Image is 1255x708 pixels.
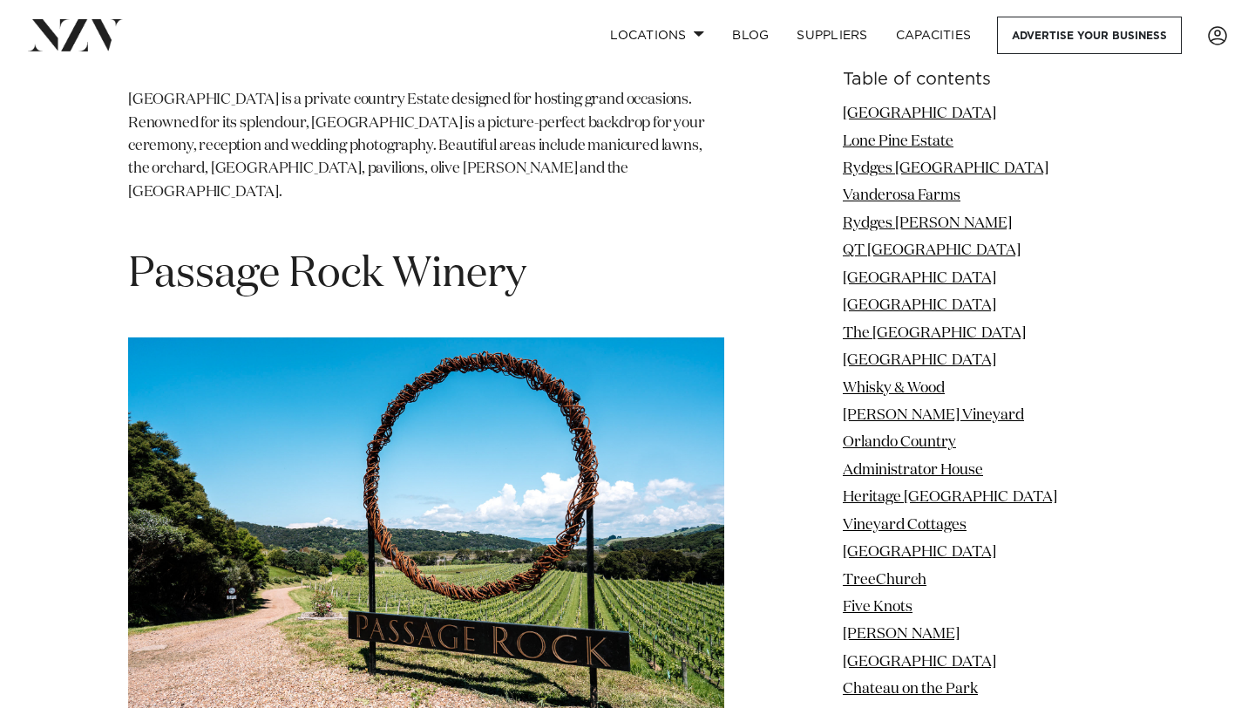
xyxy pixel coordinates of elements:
a: Vanderosa Farms [843,188,960,203]
a: Lone Pine Estate [843,133,953,148]
a: Whisky & Wood [843,380,945,395]
a: [GEOGRAPHIC_DATA] [843,545,996,560]
a: [GEOGRAPHIC_DATA] [843,353,996,368]
a: The [GEOGRAPHIC_DATA] [843,326,1026,341]
a: Administrator House [843,463,983,478]
a: Five Knots [843,600,912,615]
a: [GEOGRAPHIC_DATA] [843,655,996,670]
a: Vineyard Cottages [843,518,967,533]
a: [GEOGRAPHIC_DATA] [843,271,996,286]
a: Rydges [PERSON_NAME] [843,216,1012,231]
img: nzv-logo.png [28,19,123,51]
a: Chateau on the Park [843,682,978,697]
h1: Passage Rock Winery [128,248,724,303]
h6: Table of contents [843,71,1127,89]
a: Locations [596,17,718,54]
a: QT [GEOGRAPHIC_DATA] [843,243,1021,258]
a: [GEOGRAPHIC_DATA] [843,106,996,121]
a: Capacities [882,17,986,54]
a: [PERSON_NAME] [843,627,960,642]
a: BLOG [718,17,783,54]
a: SUPPLIERS [783,17,881,54]
a: [PERSON_NAME] Vineyard [843,408,1024,423]
a: Orlando Country [843,435,956,450]
a: Advertise your business [997,17,1182,54]
a: [GEOGRAPHIC_DATA] [843,298,996,313]
a: TreeChurch [843,572,926,587]
a: Rydges [GEOGRAPHIC_DATA] [843,161,1048,176]
a: Heritage [GEOGRAPHIC_DATA] [843,490,1057,505]
p: [GEOGRAPHIC_DATA] is a private country Estate designed for hosting grand occasions. Renowned for ... [128,89,724,227]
